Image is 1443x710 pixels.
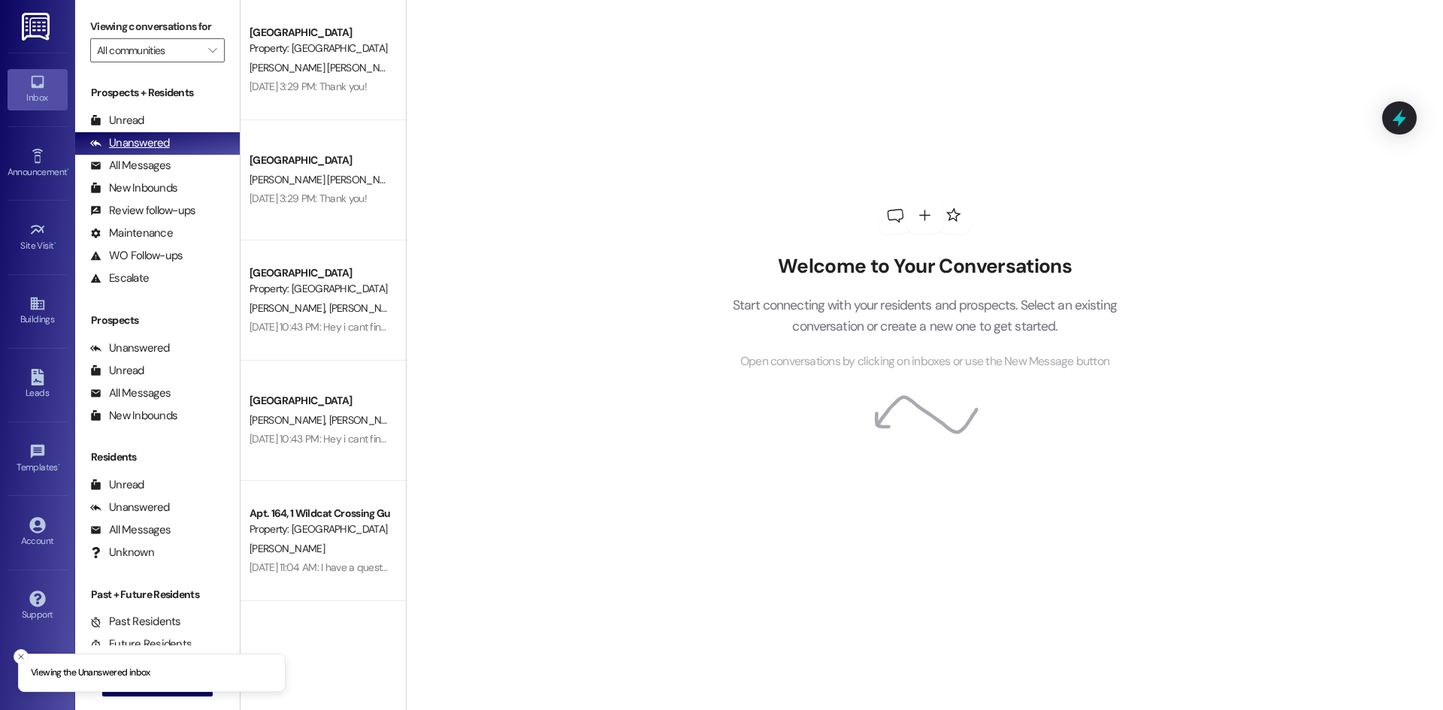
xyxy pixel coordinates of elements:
[90,385,171,401] div: All Messages
[250,281,389,297] div: Property: [GEOGRAPHIC_DATA]
[90,408,177,424] div: New Inbounds
[250,413,329,427] span: [PERSON_NAME]
[22,13,53,41] img: ResiDesk Logo
[740,352,1109,371] span: Open conversations by clicking on inboxes or use the New Message button
[250,393,389,409] div: [GEOGRAPHIC_DATA]
[8,217,68,258] a: Site Visit •
[8,364,68,405] a: Leads
[67,165,69,175] span: •
[250,80,367,93] div: [DATE] 3:29 PM: Thank you!
[58,460,60,470] span: •
[90,500,170,515] div: Unanswered
[328,301,408,315] span: [PERSON_NAME]
[90,545,154,560] div: Unknown
[8,291,68,331] a: Buildings
[250,265,389,281] div: [GEOGRAPHIC_DATA]
[90,477,144,493] div: Unread
[90,340,170,356] div: Unanswered
[250,542,325,555] span: [PERSON_NAME]
[90,135,170,151] div: Unanswered
[75,313,240,328] div: Prospects
[90,270,149,286] div: Escalate
[250,301,329,315] span: [PERSON_NAME]
[31,666,150,680] p: Viewing the Unanswered inbox
[8,512,68,553] a: Account
[90,363,144,379] div: Unread
[14,649,29,664] button: Close toast
[250,521,389,537] div: Property: [GEOGRAPHIC_DATA]
[250,153,389,168] div: [GEOGRAPHIC_DATA]
[90,180,177,196] div: New Inbounds
[90,158,171,174] div: All Messages
[75,587,240,603] div: Past + Future Residents
[90,248,183,264] div: WO Follow-ups
[709,255,1139,279] h2: Welcome to Your Conversations
[90,522,171,538] div: All Messages
[75,449,240,465] div: Residents
[97,38,201,62] input: All communities
[250,61,402,74] span: [PERSON_NAME] [PERSON_NAME]
[250,320,497,334] div: [DATE] 10:43 PM: Hey i cant find how to pay it on the app
[8,69,68,110] a: Inbox
[90,225,173,241] div: Maintenance
[250,41,389,56] div: Property: [GEOGRAPHIC_DATA]
[250,506,389,521] div: Apt. 164, 1 Wildcat Crossing Guarantors
[250,432,497,446] div: [DATE] 10:43 PM: Hey i cant find how to pay it on the app
[250,560,818,574] div: [DATE] 11:04 AM: I have a question on when rent is due. On [PERSON_NAME] portal it says nothing s...
[328,413,408,427] span: [PERSON_NAME]
[90,614,181,630] div: Past Residents
[250,173,402,186] span: [PERSON_NAME] [PERSON_NAME]
[90,113,144,128] div: Unread
[75,85,240,101] div: Prospects + Residents
[250,192,367,205] div: [DATE] 3:29 PM: Thank you!
[8,439,68,479] a: Templates •
[709,295,1139,337] p: Start connecting with your residents and prospects. Select an existing conversation or create a n...
[250,25,389,41] div: [GEOGRAPHIC_DATA]
[90,636,192,652] div: Future Residents
[8,586,68,627] a: Support
[90,15,225,38] label: Viewing conversations for
[54,238,56,249] span: •
[208,44,216,56] i: 
[90,203,195,219] div: Review follow-ups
